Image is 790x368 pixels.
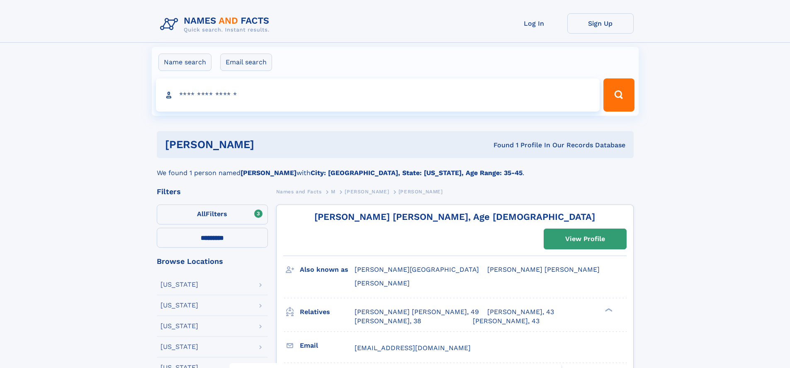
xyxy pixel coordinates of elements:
[345,186,389,197] a: [PERSON_NAME]
[473,317,540,326] a: [PERSON_NAME], 43
[300,339,355,353] h3: Email
[220,54,272,71] label: Email search
[345,189,389,195] span: [PERSON_NAME]
[157,258,268,265] div: Browse Locations
[603,78,634,112] button: Search Button
[355,317,421,326] a: [PERSON_NAME], 38
[157,13,276,36] img: Logo Names and Facts
[355,344,471,352] span: [EMAIL_ADDRESS][DOMAIN_NAME]
[331,189,335,195] span: M
[355,307,479,317] a: [PERSON_NAME] [PERSON_NAME], 49
[300,305,355,319] h3: Relatives
[355,279,410,287] span: [PERSON_NAME]
[276,186,322,197] a: Names and Facts
[565,229,605,249] div: View Profile
[157,205,268,224] label: Filters
[314,212,595,222] a: [PERSON_NAME] [PERSON_NAME], Age [DEMOGRAPHIC_DATA]
[300,263,355,277] h3: Also known as
[160,302,198,309] div: [US_STATE]
[160,281,198,288] div: [US_STATE]
[331,186,335,197] a: M
[567,13,634,34] a: Sign Up
[399,189,443,195] span: [PERSON_NAME]
[197,210,206,218] span: All
[160,323,198,329] div: [US_STATE]
[157,188,268,195] div: Filters
[487,307,554,317] a: [PERSON_NAME], 43
[487,266,600,273] span: [PERSON_NAME] [PERSON_NAME]
[158,54,211,71] label: Name search
[160,344,198,350] div: [US_STATE]
[311,169,523,177] b: City: [GEOGRAPHIC_DATA], State: [US_STATE], Age Range: 35-45
[156,78,600,112] input: search input
[165,139,374,150] h1: [PERSON_NAME]
[355,266,479,273] span: [PERSON_NAME][GEOGRAPHIC_DATA]
[501,13,567,34] a: Log In
[374,141,625,150] div: Found 1 Profile In Our Records Database
[544,229,626,249] a: View Profile
[603,307,613,312] div: ❯
[157,158,634,178] div: We found 1 person named with .
[241,169,297,177] b: [PERSON_NAME]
